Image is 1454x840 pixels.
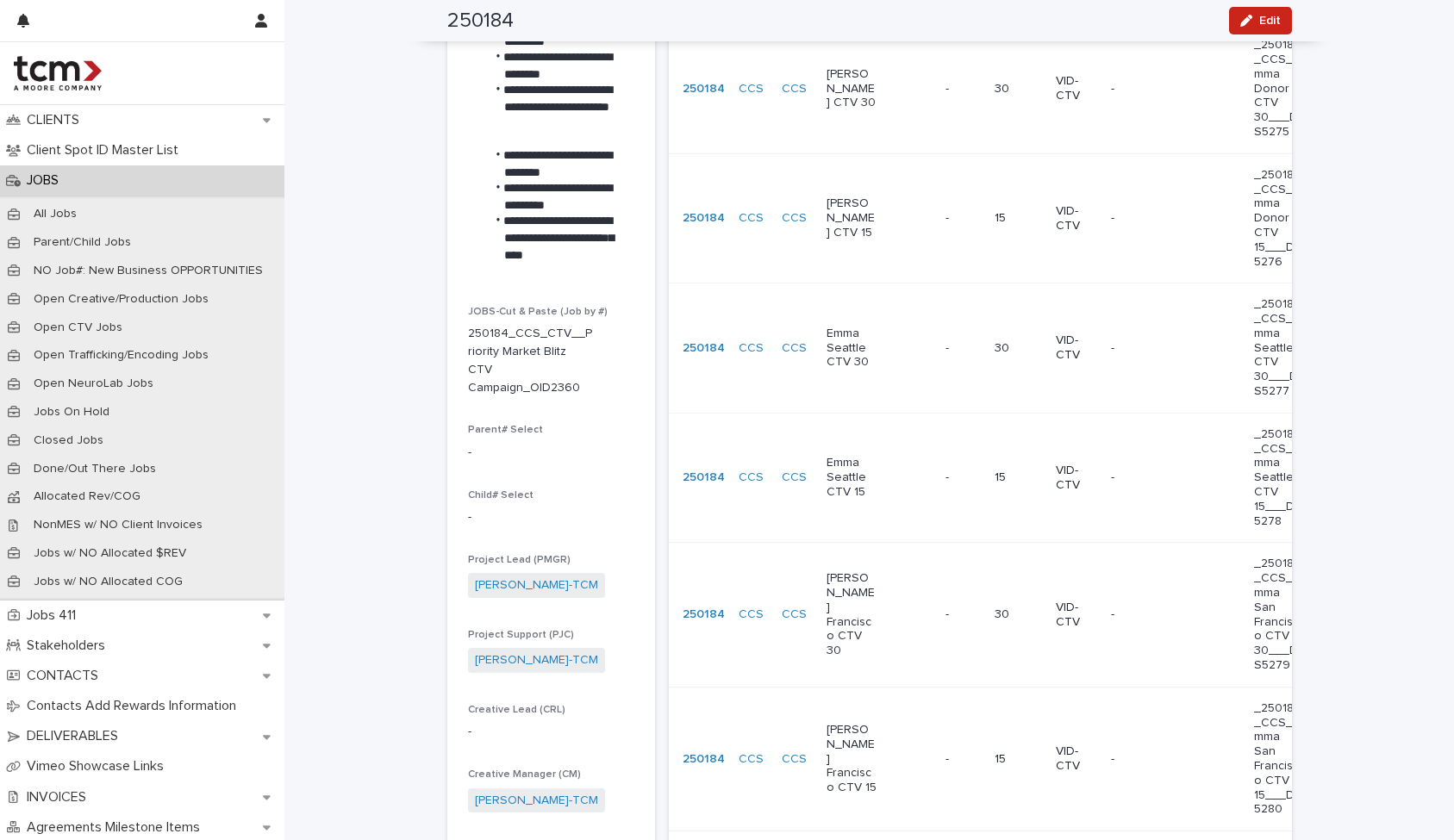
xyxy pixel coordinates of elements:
[739,607,764,622] a: CCS
[1111,341,1162,356] p: -
[20,546,200,561] p: Jobs w/ NO Allocated $REV
[20,264,277,278] p: NO Job#: New Business OPPORTUNITIES
[1111,470,1162,485] p: -
[468,444,634,462] p: -
[739,470,764,485] a: CCS
[945,749,952,767] p: -
[20,142,192,159] p: Client Spot ID Master List
[20,668,112,684] p: CONTACTS
[945,604,952,622] p: -
[782,607,807,622] a: CCS
[1254,427,1305,529] p: _250184_CCS_Emma Seattle CTV 15___DS5278
[20,112,93,128] p: CLIENTS
[739,341,764,356] a: CCS
[20,489,154,504] p: Allocated Rev/COG
[20,235,145,250] p: Parent/Child Jobs
[945,78,952,96] p: -
[782,752,807,767] a: CCS
[782,82,807,96] a: CCS
[827,723,877,795] p: [PERSON_NAME] Francisco CTV 15
[20,376,167,391] p: Open NeuroLab Jobs
[1111,211,1162,226] p: -
[782,211,807,226] a: CCS
[945,208,952,226] p: -
[827,327,877,370] p: Emma Seattle CTV 30
[1056,600,1097,630] p: VID-CTV
[468,769,581,780] span: Creative Manager (CM)
[1111,752,1162,767] p: -
[683,211,725,226] a: 250184
[1056,464,1097,493] p: VID-CTV
[995,211,1042,226] p: 15
[468,307,608,317] span: JOBS-Cut & Paste (Job by #)
[995,341,1042,356] p: 30
[20,518,216,532] p: NonMES w/ NO Client Invoices
[739,752,764,767] a: CCS
[683,82,725,96] a: 250184
[945,338,952,356] p: -
[14,56,102,90] img: 4hMmSqQkux38exxPVZHQ
[20,758,178,775] p: Vimeo Showcase Links
[995,470,1042,485] p: 15
[468,508,634,526] p: -
[20,405,123,420] p: Jobs On Hold
[945,467,952,485] p: -
[995,82,1042,96] p: 30
[20,207,90,221] p: All Jobs
[20,462,170,476] p: Done/Out There Jobs
[827,571,877,658] p: [PERSON_NAME] Francisco CTV 30
[20,819,214,836] p: Agreements Milestone Items
[468,325,593,396] p: 250184_CCS_CTV__Priority Market Blitz CTV Campaign_OID2360
[20,348,222,363] p: Open Trafficking/Encoding Jobs
[782,470,807,485] a: CCS
[827,67,877,110] p: [PERSON_NAME] CTV 30
[683,341,725,356] a: 250184
[1254,168,1305,270] p: _250184_CCS_Emma Donor CTV 15___DS5276
[468,723,634,741] p: -
[475,576,598,594] a: [PERSON_NAME]-TCM
[1056,74,1097,103] p: VID-CTV
[20,575,197,589] p: Jobs w/ NO Allocated COG
[468,425,543,435] span: Parent# Select
[20,320,136,335] p: Open CTV Jobs
[20,698,250,714] p: Contacts Add Rewards Information
[1254,701,1305,817] p: _250184_CCS_Emma San Francisco CTV 15___DS5280
[827,456,877,499] p: Emma Seattle CTV 15
[468,705,565,715] span: Creative Lead (CRL)
[827,196,877,240] p: [PERSON_NAME] CTV 15
[475,792,598,810] a: [PERSON_NAME]-TCM
[20,292,222,307] p: Open Creative/Production Jobs
[1254,38,1305,140] p: _250184_CCS_Emma Donor CTV 30___DS5275
[739,211,764,226] a: CCS
[1111,82,1162,96] p: -
[739,82,764,96] a: CCS
[683,607,725,622] a: 250184
[1056,333,1097,363] p: VID-CTV
[1056,204,1097,233] p: VID-CTV
[20,789,100,806] p: INVOICES
[995,607,1042,622] p: 30
[995,752,1042,767] p: 15
[20,433,117,448] p: Closed Jobs
[1254,297,1305,399] p: _250184_CCS_Emma Seattle CTV 30___DS5277
[20,172,72,189] p: JOBS
[782,341,807,356] a: CCS
[20,638,119,654] p: Stakeholders
[683,470,725,485] a: 250184
[1229,7,1292,34] button: Edit
[1259,15,1281,27] span: Edit
[468,490,534,501] span: Child# Select
[468,630,574,640] span: Project Support (PJC)
[447,9,514,34] h2: 250184
[1111,607,1162,622] p: -
[20,728,132,744] p: DELIVERABLES
[475,651,598,669] a: [PERSON_NAME]-TCM
[683,752,725,767] a: 250184
[1254,557,1305,672] p: _250184_CCS_Emma San Francisco CTV 30___DS5279
[468,555,571,565] span: Project Lead (PMGR)
[1056,744,1097,774] p: VID-CTV
[20,607,90,624] p: Jobs 411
